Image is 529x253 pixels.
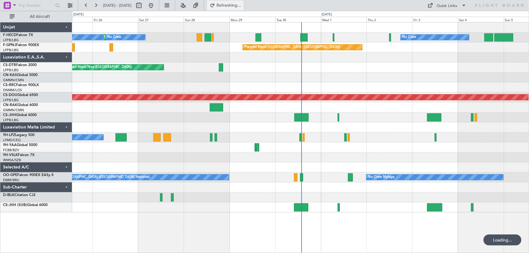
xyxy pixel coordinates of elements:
button: Refreshing... [207,1,243,10]
span: [DATE] - [DATE] [103,3,132,8]
a: LFPB/LBG [3,48,19,52]
span: 9H-YAA [3,143,17,147]
div: Sat 4 [458,17,504,22]
a: EBBR/BRU [3,178,19,182]
span: 9H-VSLK [3,153,18,157]
a: LFPB/LBG [3,38,19,42]
div: Sun 28 [184,17,229,22]
span: F-HECD [3,33,16,37]
a: LFMD/CEQ [3,138,21,142]
div: Fri 3 [412,17,458,22]
a: D-IBLKCitation CJ2 [3,193,35,197]
a: F-GPNJFalcon 900EX [3,43,39,47]
a: FCBB/BZV [3,148,19,152]
a: CS-JHH (SUB)Global 6000 [3,203,48,207]
a: LFPB/LBG [3,118,19,122]
span: CS-DTR [3,63,16,67]
a: LFPB/LBG [3,68,19,72]
a: F-HECDFalcon 7X [3,33,33,37]
a: GMMN/CMN [3,78,24,82]
div: Sat 27 [138,17,184,22]
div: [DATE] [73,12,84,17]
div: Thu 2 [367,17,412,22]
span: F-GPNJ [3,43,16,47]
a: LFPB/LBG [3,98,19,102]
a: DNMM/LOS [3,88,22,92]
div: No Crew [GEOGRAPHIC_DATA] ([GEOGRAPHIC_DATA] National) [48,173,150,182]
span: CN-RAK [3,103,17,107]
a: WMSA/SZB [3,158,21,162]
div: Loading... [484,235,521,245]
a: CS-RRCFalcon 900LX [3,83,39,87]
span: Refreshing... [216,3,242,8]
span: CS-RRC [3,83,16,87]
input: Trip Number [18,1,53,10]
span: CS-DOU [3,93,17,97]
span: D-IBLK [3,193,15,197]
span: OO-GPE [3,173,17,177]
a: CS-DTRFalcon 2000 [3,63,37,67]
a: GMMN/CMN [3,108,24,112]
div: Fri 26 [92,17,138,22]
a: CS-JHHGlobal 6000 [3,113,37,117]
button: Quick Links [425,1,470,10]
a: 9H-VSLKFalcon 7X [3,153,35,157]
a: CS-DOUGlobal 6500 [3,93,38,97]
a: 9H-LPZLegacy 500 [3,133,35,137]
span: CS-JHH (SUB) [3,203,27,207]
a: 9H-YAAGlobal 5000 [3,143,37,147]
div: Planned Maint Nice ([GEOGRAPHIC_DATA]) [64,63,132,72]
div: No Crew [107,33,121,42]
div: Tue 30 [275,17,321,22]
span: 9H-LPZ [3,133,15,137]
button: All Aircraft [7,12,66,22]
a: CN-RAKGlobal 6000 [3,103,38,107]
div: Planned Maint [GEOGRAPHIC_DATA] ([GEOGRAPHIC_DATA]) [244,43,340,52]
div: [DATE] [322,12,332,17]
span: CS-JHH [3,113,16,117]
div: Wed 1 [321,17,367,22]
span: All Aircraft [16,15,64,19]
div: No Crew [402,33,416,42]
div: Mon 29 [229,17,275,22]
div: No Crew Malaga [368,173,394,182]
a: OO-GPEFalcon 900EX EASy II [3,173,53,177]
a: CN-KASGlobal 5000 [3,73,38,77]
div: Quick Links [437,3,457,9]
span: CN-KAS [3,73,17,77]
